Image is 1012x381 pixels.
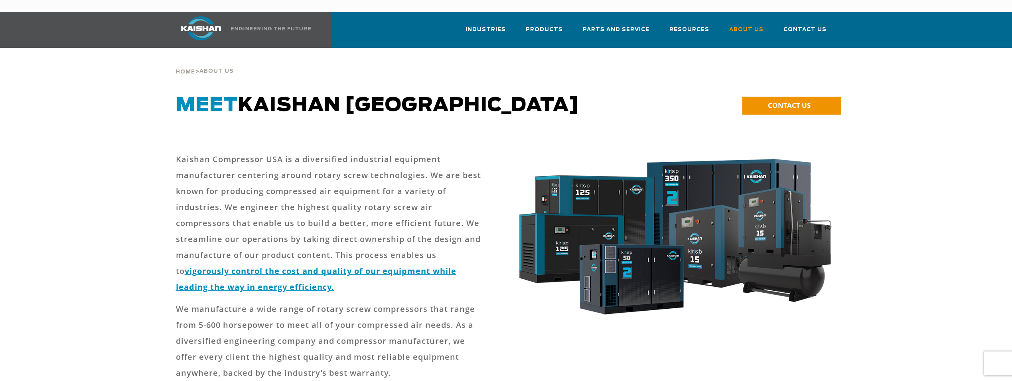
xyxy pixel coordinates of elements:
a: Contact Us [783,19,827,46]
p: We manufacture a wide range of rotary screw compressors that range from 5-600 horsepower to meet ... [176,301,485,381]
span: Parts and Service [583,25,649,34]
span: Home [176,69,195,75]
div: > [176,48,234,78]
span: About Us [729,25,763,34]
img: krsb [511,151,837,328]
a: Resources [669,19,709,46]
a: About Us [729,19,763,46]
a: Kaishan USA [171,12,312,48]
span: Industries [466,25,506,34]
img: kaishan logo [171,16,231,40]
span: Products [526,25,563,34]
span: Meet [176,96,238,115]
a: Products [526,19,563,46]
a: CONTACT US [742,97,841,115]
a: Parts and Service [583,19,649,46]
a: vigorously control the cost and quality of our equipment while leading the way in energy efficiency. [176,266,456,292]
span: Resources [669,25,709,34]
p: Kaishan Compressor USA is a diversified industrial equipment manufacturer centering around rotary... [176,151,485,295]
span: About Us [199,69,234,74]
span: CONTACT US [768,101,811,110]
a: Industries [466,19,506,46]
span: Contact Us [783,25,827,34]
a: Home [176,68,195,75]
img: Engineering the future [231,27,311,30]
span: Kaishan [GEOGRAPHIC_DATA] [176,96,580,115]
